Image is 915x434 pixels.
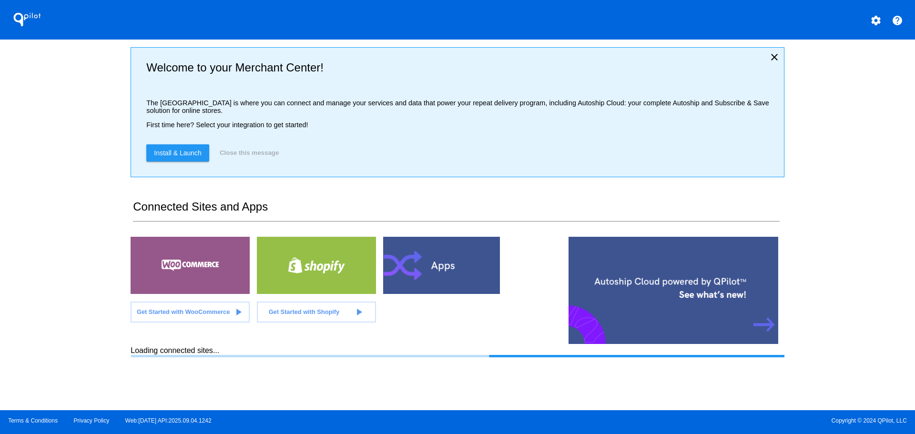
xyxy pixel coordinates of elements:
h2: Welcome to your Merchant Center! [146,61,776,74]
span: Get Started with WooCommerce [137,308,230,315]
h1: QPilot [8,10,46,29]
h2: Connected Sites and Apps [133,200,779,222]
span: Install & Launch [154,149,202,157]
span: Get Started with Shopify [269,308,340,315]
div: Loading connected sites... [131,346,784,357]
mat-icon: play_arrow [353,306,365,318]
p: The [GEOGRAPHIC_DATA] is where you can connect and manage your services and data that power your ... [146,99,776,114]
mat-icon: settings [870,15,882,26]
a: Web:[DATE] API:2025.09.04.1242 [125,417,212,424]
span: Copyright © 2024 QPilot, LLC [466,417,907,424]
mat-icon: close [769,51,780,63]
button: Close this message [217,144,282,161]
mat-icon: play_arrow [233,306,244,318]
a: Install & Launch [146,144,209,161]
mat-icon: help [892,15,903,26]
a: Get Started with Shopify [257,302,376,323]
a: Terms & Conditions [8,417,58,424]
a: Get Started with WooCommerce [131,302,250,323]
p: First time here? Select your integration to get started! [146,121,776,129]
a: Privacy Policy [74,417,110,424]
